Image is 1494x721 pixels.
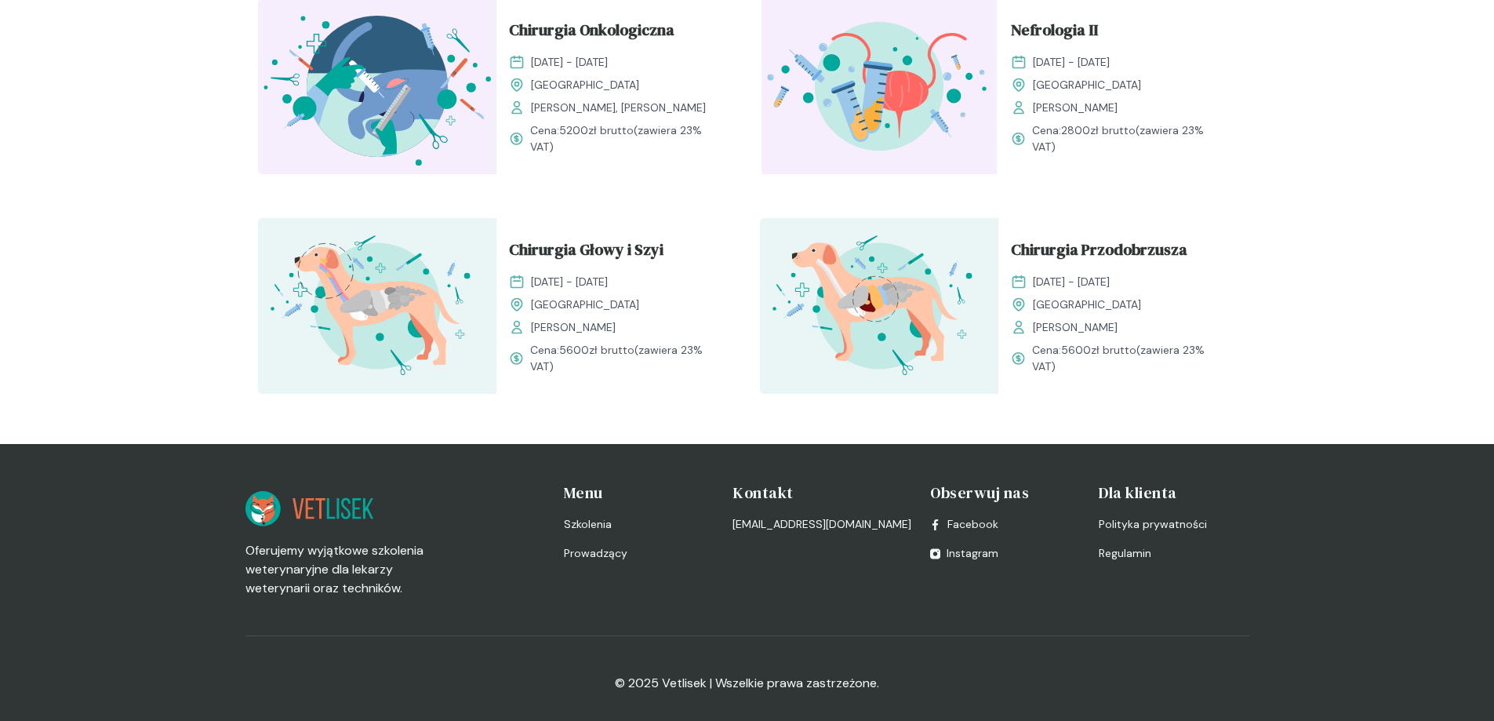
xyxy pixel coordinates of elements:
span: Cena: (zawiera 23% VAT) [1032,342,1224,375]
p: Oferujemy wyjątkowe szkolenia weterynaryjne dla lekarzy weterynarii oraz techników. [245,541,445,598]
span: 5200 zł brutto [559,123,634,137]
a: Regulamin [1099,545,1249,562]
span: [PERSON_NAME], [PERSON_NAME] [531,100,706,116]
span: 5600 zł brutto [1061,343,1136,357]
span: [PERSON_NAME] [1033,319,1118,336]
span: 2800 zł brutto [1061,123,1136,137]
a: Szkolenia [564,516,714,533]
a: Chirurgia Przodobrzusza [1011,238,1224,268]
a: Nefrologia II [1011,18,1224,48]
h4: Obserwuj nas [930,482,1080,504]
h4: Kontakt [732,482,911,504]
span: Polityka prywatności [1099,516,1207,533]
span: [PERSON_NAME] [531,319,616,336]
span: [GEOGRAPHIC_DATA] [531,77,639,93]
span: [DATE] - [DATE] [531,274,608,290]
p: © 2025 Vetlisek | Wszelkie prawa zastrzeżone. [615,674,879,693]
span: [DATE] - [DATE] [1033,274,1110,290]
a: Facebook [930,516,998,533]
span: Regulamin [1099,545,1151,562]
span: [GEOGRAPHIC_DATA] [1033,297,1141,313]
a: Chirurgia Onkologiczna [509,18,722,48]
span: 5600 zł brutto [559,343,634,357]
a: Chirurgia Głowy i Szyi [509,238,722,268]
img: ZqFXfB5LeNNTxeHy_ChiruGS_T.svg [258,218,496,394]
span: [GEOGRAPHIC_DATA] [1033,77,1141,93]
span: Szkolenia [564,516,612,533]
a: [EMAIL_ADDRESS][DOMAIN_NAME] [732,516,911,533]
span: Cena: (zawiera 23% VAT) [1032,122,1224,155]
span: Chirurgia Przodobrzusza [1011,238,1187,268]
a: Instagram [930,545,998,562]
span: [DATE] - [DATE] [1033,54,1110,71]
h4: Dla klienta [1099,482,1249,504]
span: Cena: (zawiera 23% VAT) [530,122,722,155]
a: Prowadzący [564,545,714,562]
span: [PERSON_NAME] [1033,100,1118,116]
span: Chirurgia Głowy i Szyi [509,238,663,268]
h4: Menu [564,482,714,504]
span: Cena: (zawiera 23% VAT) [530,342,722,375]
span: Chirurgia Onkologiczna [509,18,674,48]
img: ZpbG-B5LeNNTxNnI_ChiruJB_T.svg [760,218,998,394]
span: [DATE] - [DATE] [531,54,608,71]
a: Polityka prywatności [1099,516,1249,533]
span: Prowadzący [564,545,627,562]
span: Nefrologia II [1011,18,1098,48]
span: [GEOGRAPHIC_DATA] [531,297,639,313]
